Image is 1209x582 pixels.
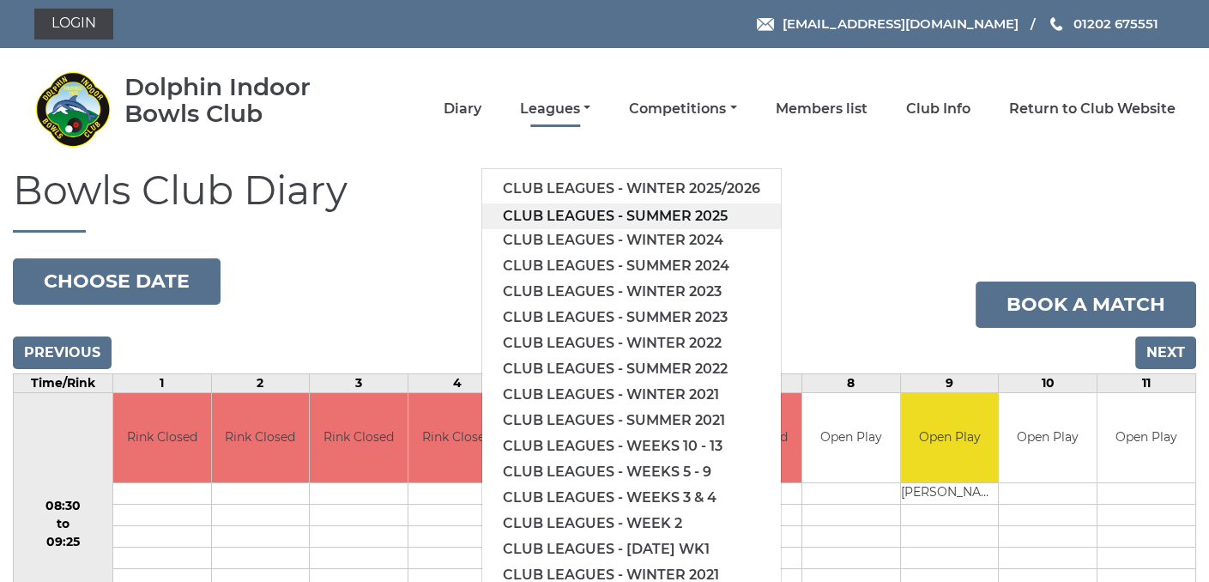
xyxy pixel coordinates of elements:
[444,100,481,118] a: Diary
[782,15,1018,32] span: [EMAIL_ADDRESS][DOMAIN_NAME]
[482,203,781,229] a: Club leagues - Summer 2025
[901,483,999,505] td: [PERSON_NAME]
[482,330,781,356] a: Club leagues - Winter 2022
[757,18,774,31] img: Email
[1073,15,1158,32] span: 01202 675551
[482,459,781,485] a: Club leagues - Weeks 5 - 9
[482,382,781,408] a: Club leagues - Winter 2021
[776,100,867,118] a: Members list
[13,258,221,305] button: Choose date
[211,373,310,392] td: 2
[629,100,736,118] a: Competitions
[13,336,112,369] input: Previous
[1009,100,1176,118] a: Return to Club Website
[801,373,900,392] td: 8
[112,373,211,392] td: 1
[310,393,408,483] td: Rink Closed
[520,100,590,118] a: Leagues
[482,305,781,330] a: Club leagues - Summer 2023
[113,393,211,483] td: Rink Closed
[1097,373,1196,392] td: 11
[906,100,970,118] a: Club Info
[482,227,781,253] a: Club leagues - Winter 2024
[482,356,781,382] a: Club leagues - Summer 2022
[34,70,112,148] img: Dolphin Indoor Bowls Club
[1050,17,1062,31] img: Phone us
[1097,393,1195,483] td: Open Play
[802,393,900,483] td: Open Play
[124,74,360,127] div: Dolphin Indoor Bowls Club
[999,393,1097,483] td: Open Play
[482,408,781,433] a: Club leagues - Summer 2021
[900,373,999,392] td: 9
[310,373,408,392] td: 3
[13,169,1196,233] h1: Bowls Club Diary
[757,14,1018,33] a: Email [EMAIL_ADDRESS][DOMAIN_NAME]
[1048,14,1158,33] a: Phone us 01202 675551
[482,433,781,459] a: Club leagues - Weeks 10 - 13
[482,253,781,279] a: Club leagues - Summer 2024
[999,373,1097,392] td: 10
[212,393,310,483] td: Rink Closed
[34,9,113,39] a: Login
[14,373,113,392] td: Time/Rink
[408,373,507,392] td: 4
[408,393,506,483] td: Rink Closed
[482,485,781,511] a: Club leagues - Weeks 3 & 4
[482,279,781,305] a: Club leagues - Winter 2023
[482,511,781,537] a: Club leagues - Week 2
[482,537,781,562] a: Club leagues - [DATE] wk1
[901,393,999,483] td: Open Play
[1135,336,1196,369] input: Next
[482,176,781,202] a: Club leagues - Winter 2025/2026
[976,282,1196,328] a: Book a match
